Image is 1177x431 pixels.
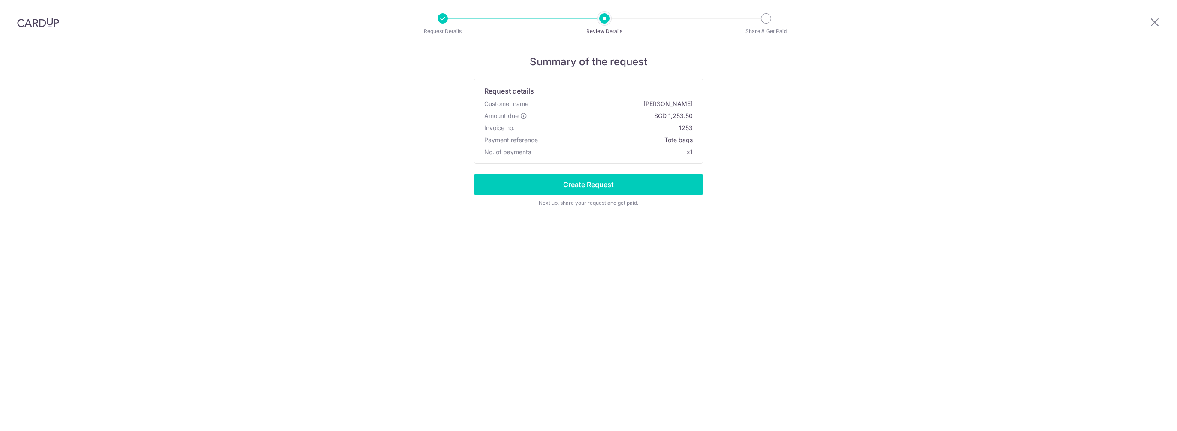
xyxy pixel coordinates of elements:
span: x1 [687,148,693,155]
span: Customer name [484,100,528,108]
p: Request Details [411,27,474,36]
label: Amount due [484,112,527,120]
input: Create Request [474,174,703,195]
span: Invoice no. [484,124,515,132]
p: Review Details [573,27,636,36]
span: Tote bags [541,136,693,144]
span: SGD 1,253.50 [531,112,693,120]
span: No. of payments [484,148,531,156]
span: 1253 [518,124,693,132]
p: Share & Get Paid [734,27,798,36]
img: CardUp [17,17,59,27]
div: Next up, share your request and get paid. [474,199,703,207]
span: [PERSON_NAME] [532,100,693,108]
span: Request details [484,86,534,96]
h5: Summary of the request [474,55,703,68]
span: Payment reference [484,136,538,144]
